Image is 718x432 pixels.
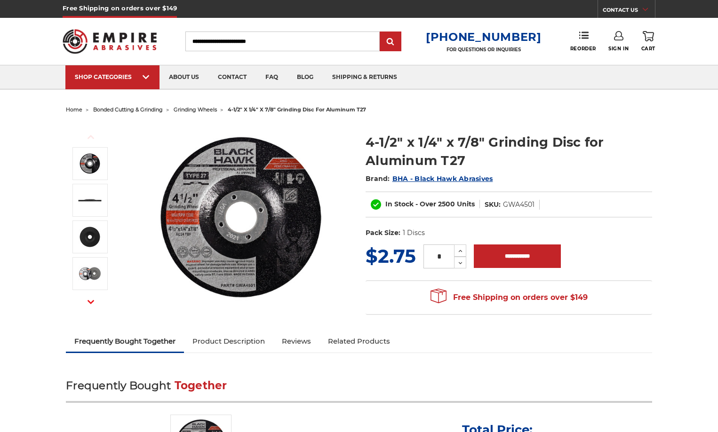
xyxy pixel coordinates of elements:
span: 4-1/2" x 1/4" x 7/8" grinding disc for aluminum t27 [228,106,366,113]
img: Empire Abrasives [63,23,157,60]
a: Product Description [184,331,273,352]
a: home [66,106,82,113]
img: 4-1/2" x 1/4" x 7/8" Grinding Disc for Aluminum T27 [78,225,102,249]
a: faq [256,65,287,89]
img: aluminum grinding disc [78,189,102,212]
dd: GWA4501 [503,200,535,210]
a: grinding wheels [174,106,217,113]
a: Cart [641,31,655,52]
a: [PHONE_NUMBER] [426,30,542,44]
a: CONTACT US [603,5,655,18]
span: - Over [415,200,436,208]
dd: 1 Discs [403,228,425,238]
img: BHA 4.5 inch grinding disc for aluminum [78,262,102,285]
span: Frequently Bought [66,379,171,392]
a: shipping & returns [323,65,407,89]
a: blog [287,65,323,89]
span: Reorder [570,46,596,52]
span: Together [175,379,227,392]
span: Brand: [366,174,390,183]
button: Next [80,292,102,312]
a: Frequently Bought Together [66,331,184,352]
img: 4.5 inch grinding wheel for aluminum [147,123,335,311]
span: $2.75 [366,244,416,267]
a: BHA - Black Hawk Abrasives [392,174,493,183]
div: SHOP CATEGORIES [75,73,150,80]
input: Submit [381,32,400,51]
dt: SKU: [485,200,501,210]
p: FOR QUESTIONS OR INQUIRIES [426,47,542,53]
a: about us [160,65,208,89]
span: Free Shipping on orders over $149 [431,288,588,307]
img: 4.5 inch grinding wheel for aluminum [78,152,102,175]
span: Cart [641,46,655,52]
a: Reorder [570,31,596,51]
a: bonded cutting & grinding [93,106,163,113]
span: Units [457,200,475,208]
span: In Stock [385,200,414,208]
button: Previous [80,127,102,147]
span: 2500 [438,200,455,208]
h1: 4-1/2" x 1/4" x 7/8" Grinding Disc for Aluminum T27 [366,133,652,170]
a: contact [208,65,256,89]
a: Reviews [273,331,319,352]
span: Sign In [608,46,629,52]
a: Related Products [319,331,399,352]
dt: Pack Size: [366,228,400,238]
